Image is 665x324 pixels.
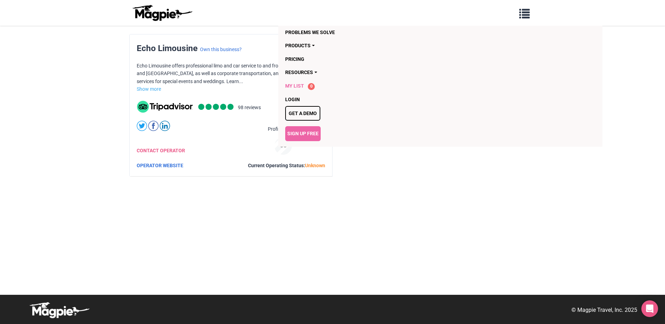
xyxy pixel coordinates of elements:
[285,52,515,66] a: Pricing
[305,163,325,168] span: Unknown
[285,66,515,79] a: Resources
[285,126,321,141] a: Sign Up Free
[137,101,193,113] img: tripadvisor_background-ebb97188f8c6c657a79ad20e0caa6051.svg
[137,86,161,92] a: Show more
[285,83,304,89] span: My List
[137,43,198,53] span: Echo Limousine
[238,104,261,113] li: 98 reviews
[28,302,90,318] img: logo-white-d94fa1abed81b67a048b3d0f0ab5b955.png
[137,163,183,168] a: OPERATOR WEBSITE
[148,121,159,131] img: facebook-round-01-50ddc191f871d4ecdbe8252d2011563a.svg
[200,47,242,52] a: Own this business?
[137,121,147,131] img: twitter-round-01-cd1e625a8cae957d25deef6d92bf4839.svg
[272,141,295,150] div: 53
[160,121,170,131] img: linkedin-round-01-4bc9326eb20f8e88ec4be7e8773b84b7.svg
[137,62,325,85] p: Echo Limousine offers professional limo and car service to and from [PERSON_NAME] and [GEOGRAPHIC...
[285,79,515,93] a: My List 0
[571,306,637,315] p: © Magpie Travel, Inc. 2025
[285,106,320,121] a: Get a demo
[137,148,185,153] a: CONTACT OPERATOR
[248,162,325,169] div: Current Operating Status:
[285,39,515,52] a: Products
[308,83,315,90] span: 0
[641,300,658,317] div: Open Intercom Messenger
[131,5,193,21] img: logo-ab69f6fb50320c5b225c76a69d11143b.png
[285,26,515,39] a: Problems we solve
[285,93,515,106] a: Login
[268,125,295,133] span: Profile Score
